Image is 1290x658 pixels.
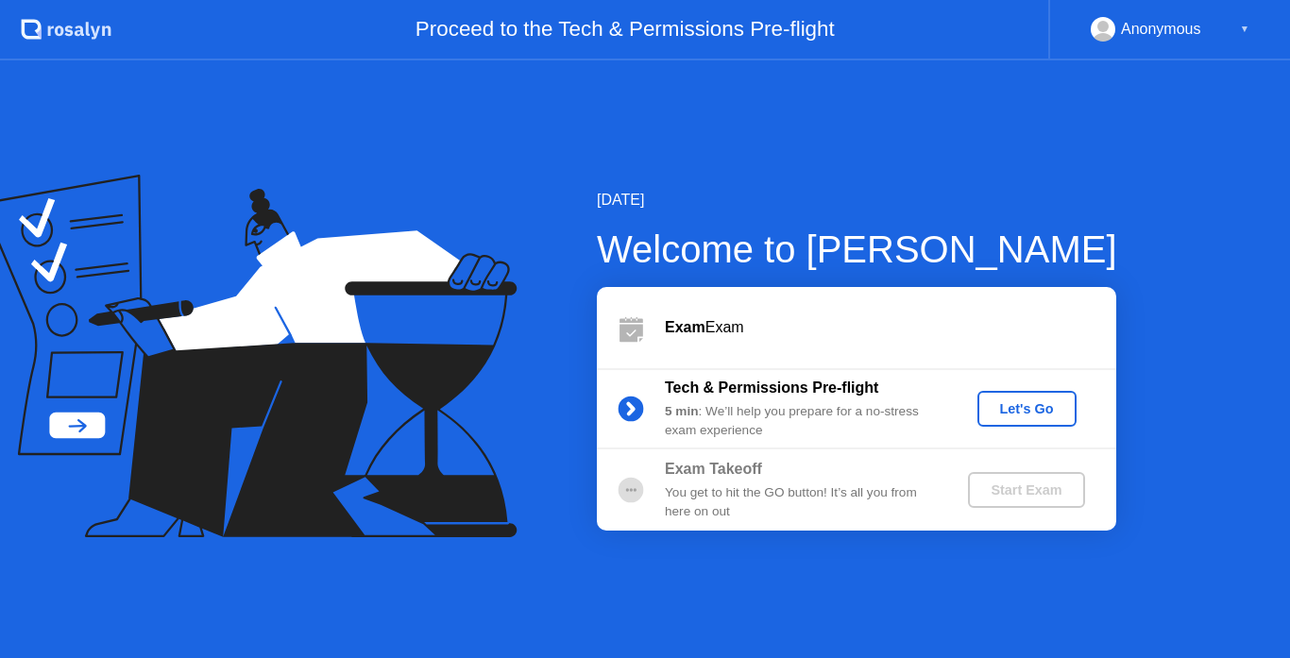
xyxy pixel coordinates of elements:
[976,482,1077,498] div: Start Exam
[977,391,1077,427] button: Let's Go
[597,189,1117,211] div: [DATE]
[665,319,705,335] b: Exam
[665,404,699,418] b: 5 min
[1240,17,1249,42] div: ▼
[665,380,878,396] b: Tech & Permissions Pre-flight
[665,461,762,477] b: Exam Takeoff
[665,402,937,441] div: : We’ll help you prepare for a no-stress exam experience
[1121,17,1201,42] div: Anonymous
[968,472,1084,508] button: Start Exam
[665,483,937,522] div: You get to hit the GO button! It’s all you from here on out
[985,401,1069,416] div: Let's Go
[597,221,1117,278] div: Welcome to [PERSON_NAME]
[665,316,1116,339] div: Exam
